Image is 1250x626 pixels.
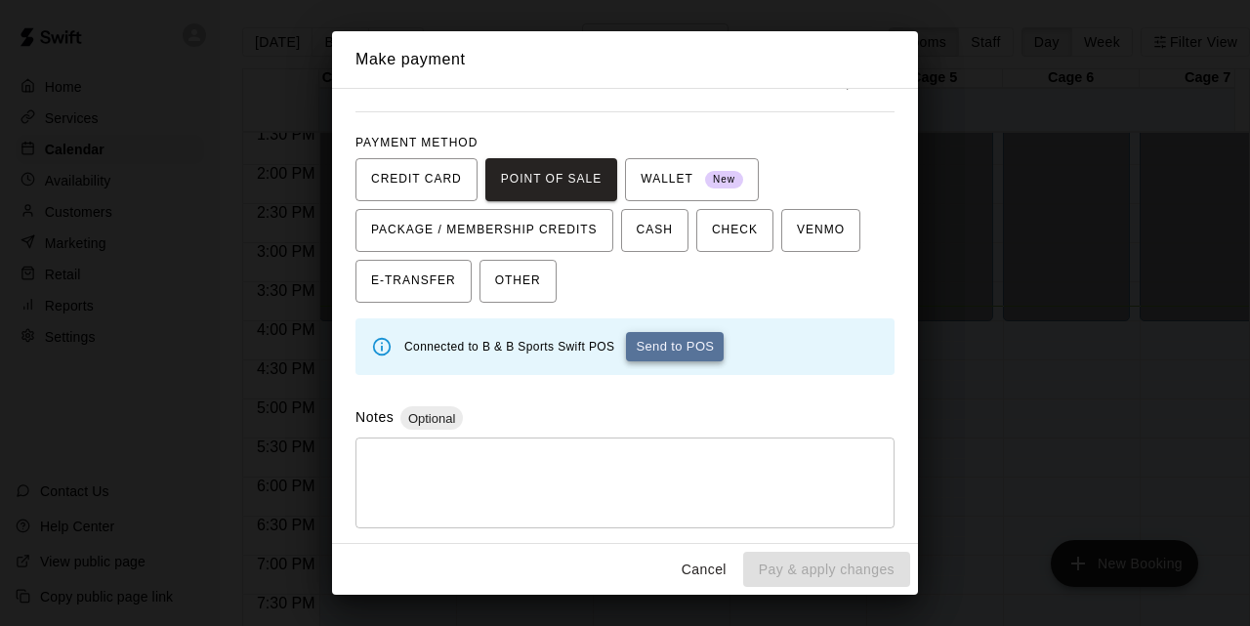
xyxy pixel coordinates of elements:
span: CHECK [712,215,758,246]
button: CASH [621,209,688,252]
span: Connected to B & B Sports Swift POS [404,340,614,354]
b: $ 23.00 [843,74,895,91]
button: E-TRANSFER [355,260,472,303]
label: Notes [355,409,394,425]
b: Total [355,74,395,91]
span: PACKAGE / MEMBERSHIP CREDITS [371,215,598,246]
span: CASH [637,215,673,246]
span: PAYMENT METHOD [355,136,478,149]
button: PACKAGE / MEMBERSHIP CREDITS [355,209,613,252]
button: WALLET New [625,158,759,201]
span: New [705,167,743,193]
span: VENMO [797,215,845,246]
h2: Make payment [332,31,918,88]
span: OTHER [495,266,541,297]
button: VENMO [781,209,860,252]
button: POINT OF SALE [485,158,617,201]
span: E-TRANSFER [371,266,456,297]
button: CREDIT CARD [355,158,478,201]
button: Send to POS [626,332,724,361]
span: CREDIT CARD [371,164,462,195]
button: CHECK [696,209,773,252]
span: POINT OF SALE [501,164,602,195]
span: Optional [400,411,463,426]
button: OTHER [479,260,557,303]
button: Cancel [673,552,735,588]
span: WALLET [641,164,743,195]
